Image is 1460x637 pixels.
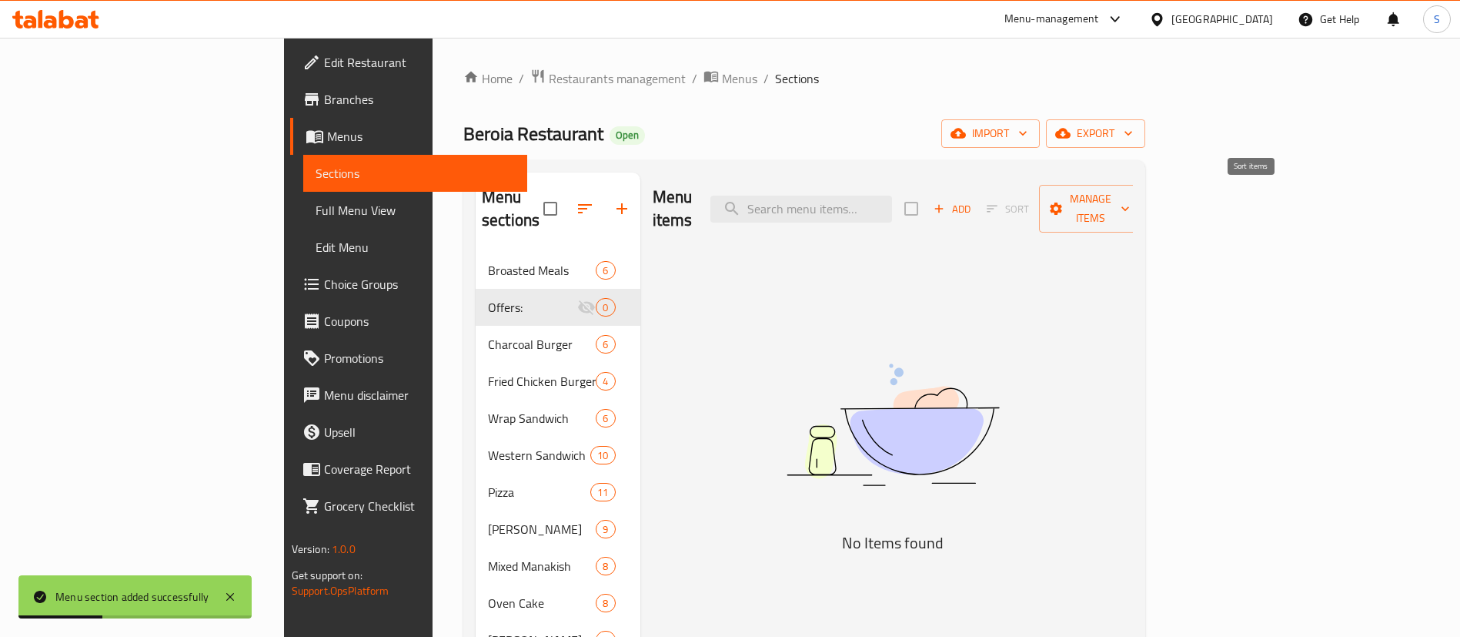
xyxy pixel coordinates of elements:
a: Upsell [290,414,528,451]
button: import [941,119,1040,148]
span: Oven Cake [488,594,596,612]
button: Manage items [1039,185,1142,233]
div: Mixed Manakish8 [476,548,640,585]
a: Grocery Checklist [290,488,528,525]
span: Wrap Sandwich [488,409,596,427]
span: Branches [324,90,516,109]
button: Add [927,197,977,221]
a: Sections [303,155,528,192]
span: Fried Chicken Burger [488,372,596,391]
span: export [1058,124,1133,143]
span: Menu disclaimer [324,386,516,404]
span: 11 [591,485,614,500]
span: Pizza [488,483,590,501]
span: Coupons [324,312,516,330]
span: Edit Restaurant [324,53,516,72]
div: [PERSON_NAME]9 [476,511,640,548]
span: Choice Groups [324,275,516,293]
div: Fried Chicken Burger4 [476,363,640,400]
div: Western Sandwich10 [476,437,640,474]
span: Open [610,129,645,142]
div: Oven Cake8 [476,585,640,622]
div: items [590,483,615,501]
span: Version: [292,539,329,559]
span: Full Menu View [316,201,516,220]
nav: breadcrumb [463,69,1145,89]
div: items [596,335,615,354]
input: search [710,196,892,223]
span: Restaurants management [549,69,686,88]
a: Edit Restaurant [290,44,528,81]
span: Sections [775,69,819,88]
span: Upsell [324,423,516,441]
span: S [1434,11,1440,28]
span: 0 [596,300,614,315]
span: Menus [327,127,516,146]
span: 6 [596,263,614,278]
li: / [692,69,697,88]
svg: Inactive section [577,298,596,317]
span: Beroia Restaurant [463,116,603,151]
span: Broasted Meals [488,261,596,280]
span: Manage items [1051,189,1130,228]
div: Wrap Sandwich6 [476,400,640,437]
span: 8 [596,559,614,574]
a: Menus [290,118,528,155]
div: Offers:0 [476,289,640,326]
span: Promotions [324,349,516,367]
a: Full Menu View [303,192,528,229]
span: 9 [596,522,614,537]
span: Add [931,200,973,218]
span: Sort sections [566,190,603,227]
button: export [1046,119,1145,148]
span: Edit Menu [316,238,516,256]
img: dish.svg [700,323,1085,527]
a: Edit Menu [303,229,528,266]
span: Offers: [488,298,577,317]
div: [GEOGRAPHIC_DATA] [1171,11,1273,28]
div: items [590,446,615,464]
div: Cheese Manakish [488,520,596,538]
div: items [596,409,615,427]
h2: Menu items [653,186,693,232]
span: 8 [596,596,614,611]
div: Open [610,126,645,145]
span: Add item [927,197,977,221]
span: Grocery Checklist [324,497,516,515]
a: Menu disclaimer [290,377,528,414]
div: items [596,298,615,317]
span: 10 [591,448,614,463]
span: import [954,124,1027,143]
div: Menu section added successfully [55,588,209,605]
div: Menu-management [1004,10,1099,28]
span: Mixed Manakish [488,557,596,575]
span: Western Sandwich [488,446,590,464]
div: Charcoal Burger6 [476,326,640,363]
a: Menus [703,69,757,89]
span: Menus [722,69,757,88]
span: [PERSON_NAME] [488,520,596,538]
a: Branches [290,81,528,118]
div: items [596,520,615,538]
a: Promotions [290,340,528,377]
li: / [763,69,769,88]
a: Choice Groups [290,266,528,303]
h5: No Items found [700,531,1085,555]
span: Sections [316,164,516,183]
div: items [596,594,615,612]
span: 6 [596,411,614,426]
span: 4 [596,374,614,389]
a: Restaurants management [530,69,686,89]
div: Broasted Meals6 [476,252,640,289]
span: 6 [596,337,614,352]
a: Coverage Report [290,451,528,488]
div: items [596,557,615,575]
span: Get support on: [292,565,362,585]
